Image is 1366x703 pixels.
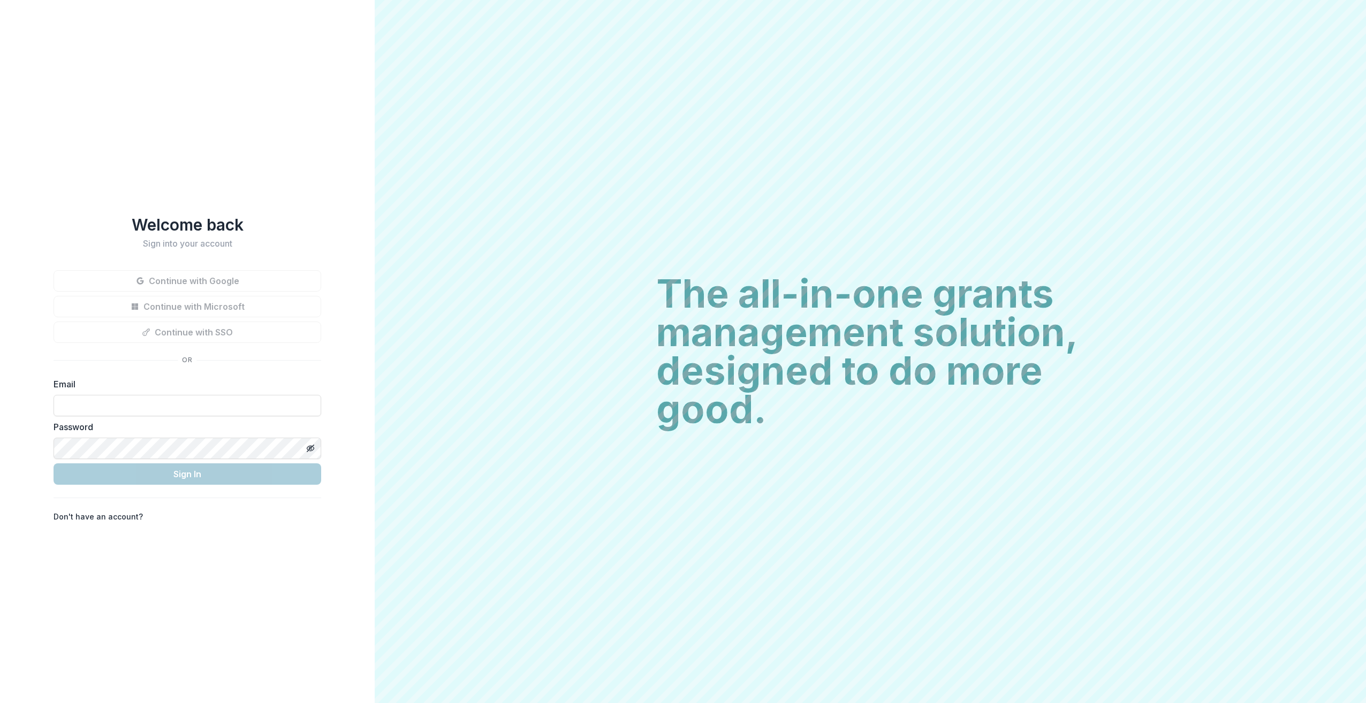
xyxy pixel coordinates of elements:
[54,378,315,391] label: Email
[54,296,321,317] button: Continue with Microsoft
[54,239,321,249] h2: Sign into your account
[54,215,321,234] h1: Welcome back
[54,463,321,485] button: Sign In
[54,322,321,343] button: Continue with SSO
[54,421,315,433] label: Password
[54,511,143,522] p: Don't have an account?
[54,270,321,292] button: Continue with Google
[302,440,319,457] button: Toggle password visibility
